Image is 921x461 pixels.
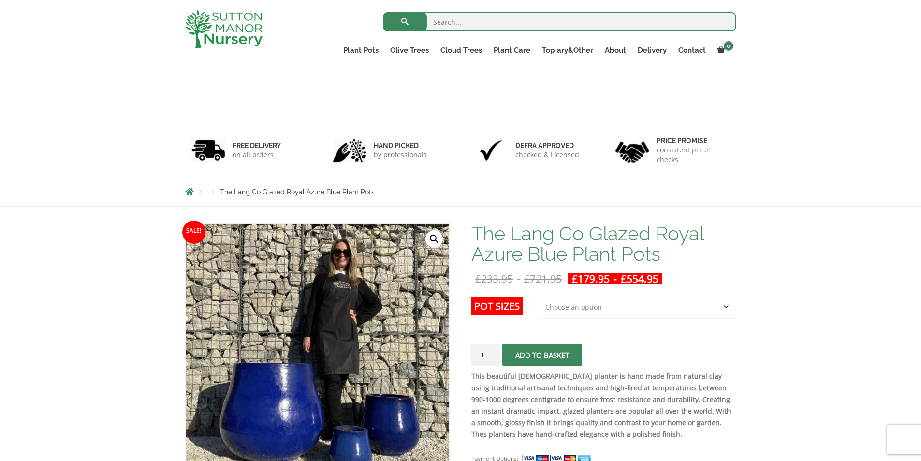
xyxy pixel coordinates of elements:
a: 0 [712,44,736,57]
a: Delivery [632,44,672,57]
h6: Defra approved [515,141,579,150]
a: View full-screen image gallery [425,230,443,248]
h6: FREE DELIVERY [233,141,281,150]
h6: Price promise [657,136,730,145]
a: Contact [672,44,712,57]
img: 4.jpg [615,135,649,165]
input: Product quantity [471,344,500,366]
img: logo [185,10,263,48]
ins: - [568,273,662,284]
span: £ [475,272,481,285]
p: consistent price checks [657,145,730,164]
a: Topiary&Other [536,44,599,57]
bdi: 233.95 [475,272,513,285]
a: Cloud Trees [435,44,488,57]
h6: hand picked [374,141,427,150]
strong: This beautiful [DEMOGRAPHIC_DATA] planter is hand made from natural clay using traditional artisa... [471,372,731,439]
span: £ [524,272,530,285]
bdi: 179.95 [572,272,610,285]
label: Pot Sizes [471,297,523,315]
del: - [471,273,566,284]
p: checked & Licensed [515,150,579,160]
a: Plant Care [488,44,536,57]
img: 2.jpg [333,138,366,163]
span: £ [621,272,627,285]
bdi: 721.95 [524,272,562,285]
span: Sale! [182,221,205,244]
span: 0 [724,41,733,51]
img: 3.jpg [474,138,508,163]
p: on all orders [233,150,281,160]
span: £ [572,272,578,285]
input: Search... [383,12,736,31]
a: Plant Pots [337,44,384,57]
img: 1.jpg [191,138,225,163]
button: Add to basket [502,344,582,366]
nav: Breadcrumbs [185,188,736,195]
span: The Lang Co Glazed Royal Azure Blue Plant Pots [220,188,375,196]
h1: The Lang Co Glazed Royal Azure Blue Plant Pots [471,223,736,264]
p: by professionals [374,150,427,160]
bdi: 554.95 [621,272,658,285]
a: About [599,44,632,57]
a: Olive Trees [384,44,435,57]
